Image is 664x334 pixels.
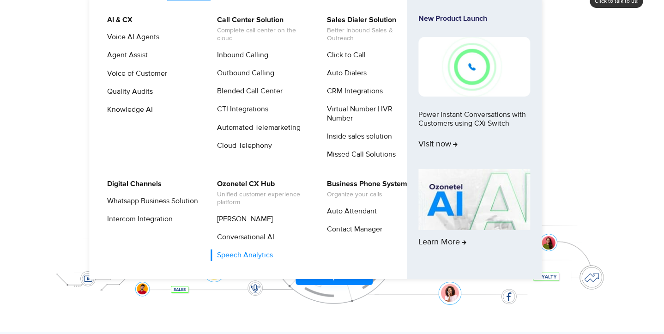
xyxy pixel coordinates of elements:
[43,26,621,56] div: Orchestrate Intelligent
[217,27,308,43] span: Complete call center on the cloud
[418,169,530,230] img: AI
[211,49,270,61] a: Inbound Calling
[321,178,409,200] a: Business Phone SystemOrganize your calls
[321,206,378,217] a: Auto Attendant
[211,213,274,225] a: [PERSON_NAME]
[101,14,134,26] a: AI & CX
[101,31,161,43] a: Voice AI Agents
[217,191,308,206] span: Unified customer experience platform
[211,122,302,134] a: Automated Telemarketing
[211,231,276,243] a: Conversational AI
[101,104,154,115] a: Knowledge AI
[418,14,530,165] a: New Product LaunchPower Instant Conversations with Customers using CXi SwitchVisit now
[418,140,458,150] span: Visit now
[321,149,397,160] a: Missed Call Solutions
[101,213,174,225] a: Intercom Integration
[211,14,309,44] a: Call Center SolutionComplete call center on the cloud
[327,191,407,199] span: Organize your calls
[101,178,163,190] a: Digital Channels
[211,85,284,97] a: Blended Call Center
[321,67,368,79] a: Auto Dialers
[211,67,276,79] a: Outbound Calling
[211,140,273,152] a: Cloud Telephony
[321,49,367,61] a: Click to Call
[101,195,199,207] a: Whatsapp Business Solution
[321,131,393,142] a: Inside sales solution
[321,224,384,235] a: Contact Manager
[321,14,419,44] a: Sales Dialer SolutionBetter Inbound Sales & Outreach
[327,27,418,43] span: Better Inbound Sales & Outreach
[418,37,530,96] img: New-Project-17.png
[321,85,384,97] a: CRM Integrations
[43,50,621,95] div: Customer Experiences
[101,49,149,61] a: Agent Assist
[321,103,419,124] a: Virtual Number | IVR Number
[101,68,169,79] a: Voice of Customer
[211,178,309,208] a: Ozonetel CX HubUnified customer experience platform
[43,95,621,105] div: Turn every conversation into a growth engine for your enterprise.
[211,249,274,261] a: Speech Analytics
[418,169,530,263] a: Learn More
[101,86,154,97] a: Quality Audits
[211,103,270,115] a: CTI Integrations
[418,237,466,248] span: Learn More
